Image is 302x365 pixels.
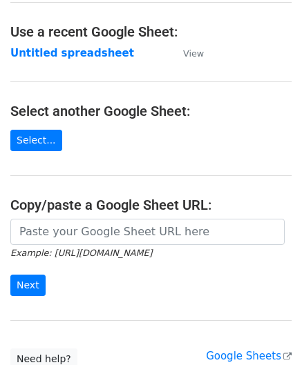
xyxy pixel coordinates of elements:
[169,47,204,59] a: View
[10,103,292,119] h4: Select another Google Sheet:
[206,350,292,362] a: Google Sheets
[10,23,292,40] h4: Use a recent Google Sheet:
[10,197,292,213] h4: Copy/paste a Google Sheet URL:
[10,248,152,258] small: Example: [URL][DOMAIN_NAME]
[10,130,62,151] a: Select...
[10,47,134,59] a: Untitled spreadsheet
[10,275,46,296] input: Next
[183,48,204,59] small: View
[10,219,285,245] input: Paste your Google Sheet URL here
